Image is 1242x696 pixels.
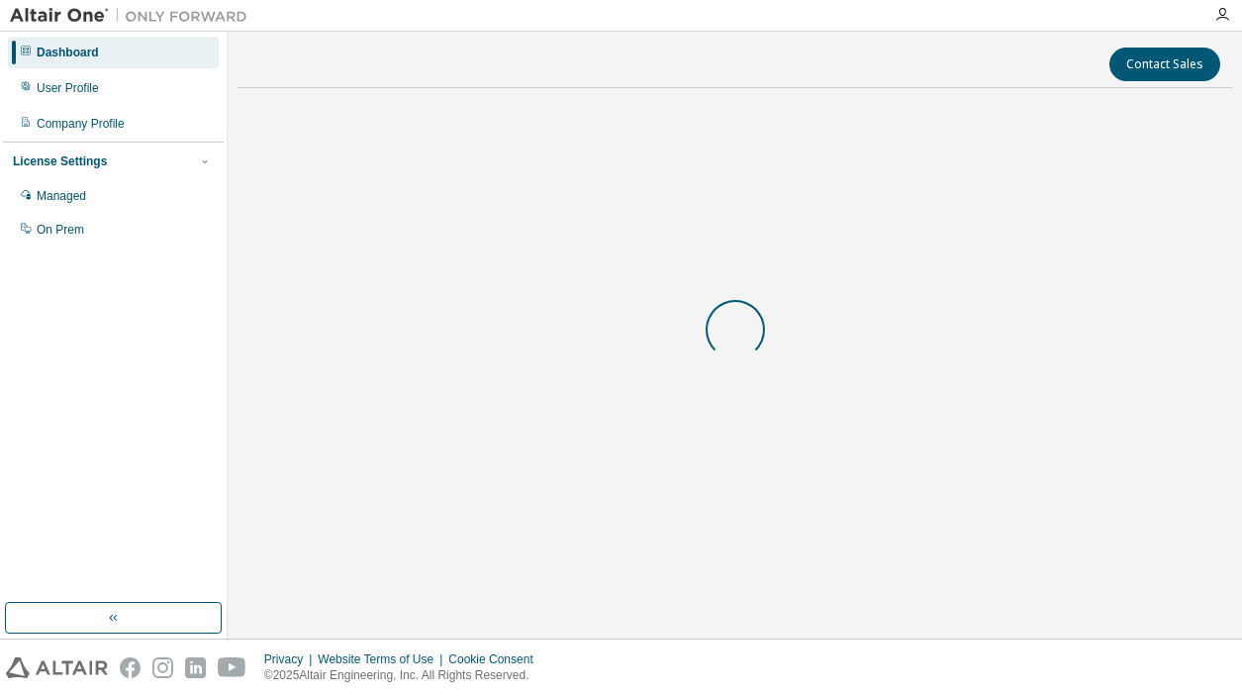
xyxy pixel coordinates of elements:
[13,153,107,169] div: License Settings
[318,651,448,667] div: Website Terms of Use
[218,657,246,678] img: youtube.svg
[37,80,99,96] div: User Profile
[152,657,173,678] img: instagram.svg
[37,116,125,132] div: Company Profile
[185,657,206,678] img: linkedin.svg
[264,667,545,684] p: © 2025 Altair Engineering, Inc. All Rights Reserved.
[6,657,108,678] img: altair_logo.svg
[37,188,86,204] div: Managed
[120,657,141,678] img: facebook.svg
[448,651,544,667] div: Cookie Consent
[1109,48,1220,81] button: Contact Sales
[37,45,99,60] div: Dashboard
[264,651,318,667] div: Privacy
[10,6,257,26] img: Altair One
[37,222,84,238] div: On Prem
